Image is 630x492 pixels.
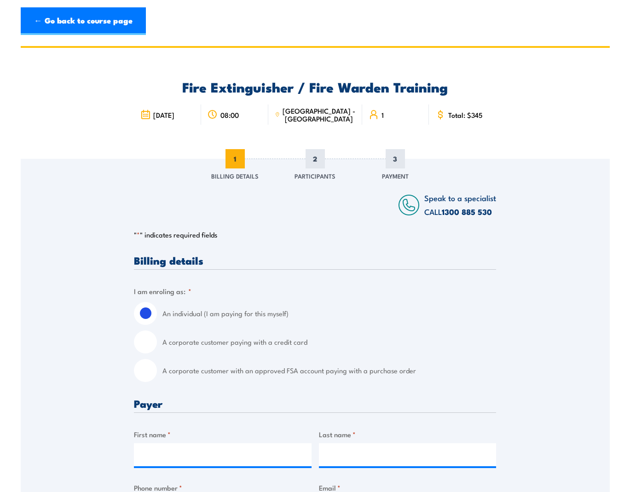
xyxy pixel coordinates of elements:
[424,192,496,217] span: Speak to a specialist CALL
[21,7,146,35] a: ← Go back to course page
[134,398,496,409] h3: Payer
[162,330,496,353] label: A corporate customer paying with a credit card
[134,81,496,93] h2: Fire Extinguisher / Fire Warden Training
[134,286,191,296] legend: I am enroling as:
[319,429,497,440] label: Last name
[442,206,492,218] a: 1300 885 530
[211,171,259,180] span: Billing Details
[134,429,312,440] label: First name
[134,255,496,266] h3: Billing details
[153,111,174,119] span: [DATE]
[295,171,335,180] span: Participants
[382,171,409,180] span: Payment
[306,149,325,168] span: 2
[134,230,496,239] p: " " indicates required fields
[386,149,405,168] span: 3
[225,149,245,168] span: 1
[448,111,483,119] span: Total: $345
[220,111,239,119] span: 08:00
[381,111,384,119] span: 1
[162,359,496,382] label: A corporate customer with an approved FSA account paying with a purchase order
[283,107,356,122] span: [GEOGRAPHIC_DATA] - [GEOGRAPHIC_DATA]
[162,302,496,325] label: An individual (I am paying for this myself)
